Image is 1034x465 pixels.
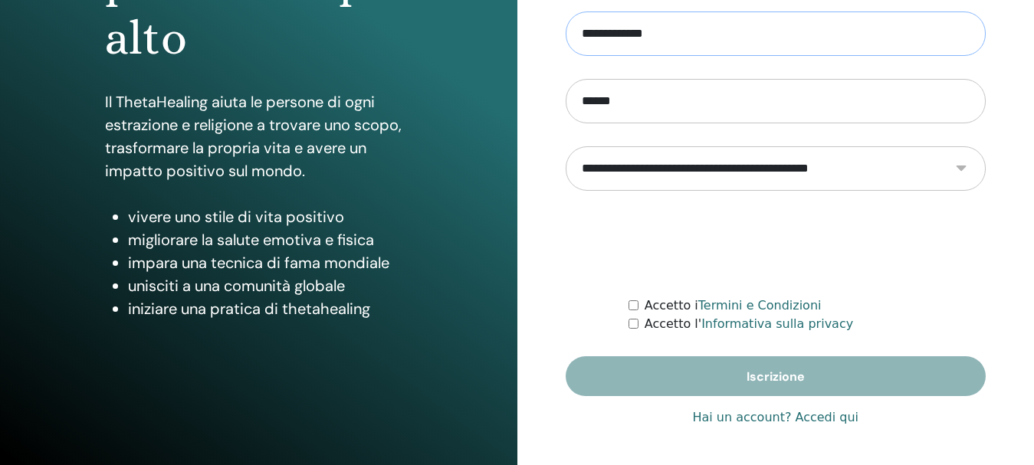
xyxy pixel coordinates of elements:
iframe: reCAPTCHA [659,214,892,273]
font: vivere uno stile di vita positivo [128,207,344,227]
a: Informativa sulla privacy [701,316,853,331]
a: Hai un account? Accedi qui [692,408,858,427]
font: Hai un account? Accedi qui [692,410,858,424]
font: Accetto i [645,298,698,313]
font: migliorare la salute emotiva e fisica [128,230,374,250]
font: Accetto l' [645,316,701,331]
font: Il ThetaHealing aiuta le persone di ogni estrazione e religione a trovare uno scopo, trasformare ... [105,92,402,181]
font: iniziare una pratica di thetahealing [128,299,370,319]
a: Termini e Condizioni [698,298,822,313]
font: impara una tecnica di fama mondiale [128,253,389,273]
font: unisciti a una comunità globale [128,276,345,296]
